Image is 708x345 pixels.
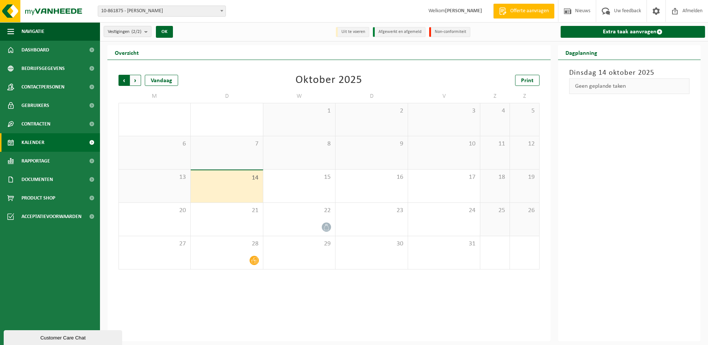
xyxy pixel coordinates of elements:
span: 24 [412,207,476,215]
div: Geen geplande taken [569,78,690,94]
h2: Dagplanning [558,45,605,60]
span: 31 [412,240,476,248]
span: 17 [412,173,476,181]
span: Vestigingen [108,26,141,37]
span: 10-861875 - HEYVAERT KRISTOF - ANZEGEM [98,6,226,17]
span: 6 [123,140,187,148]
span: 19 [514,173,535,181]
li: Non-conformiteit [429,27,470,37]
span: Volgende [130,75,141,86]
span: 15 [267,173,331,181]
span: Dashboard [21,41,49,59]
span: 12 [514,140,535,148]
span: 29 [267,240,331,248]
h2: Overzicht [107,45,146,60]
count: (2/2) [131,29,141,34]
span: Contactpersonen [21,78,64,96]
span: 21 [194,207,259,215]
span: 1 [267,107,331,115]
span: 8 [267,140,331,148]
span: 28 [194,240,259,248]
div: Oktober 2025 [295,75,362,86]
span: 20 [123,207,187,215]
span: 30 [339,240,404,248]
span: 5 [514,107,535,115]
span: 11 [484,140,506,148]
td: D [335,90,408,103]
span: 2 [339,107,404,115]
span: 13 [123,173,187,181]
span: 7 [194,140,259,148]
span: 22 [267,207,331,215]
td: V [408,90,480,103]
td: Z [510,90,540,103]
span: 27 [123,240,187,248]
span: 23 [339,207,404,215]
span: Acceptatievoorwaarden [21,207,81,226]
span: 14 [194,174,259,182]
li: Uit te voeren [336,27,369,37]
a: Extra taak aanvragen [561,26,705,38]
span: Offerte aanvragen [508,7,551,15]
span: 3 [412,107,476,115]
span: Navigatie [21,22,44,41]
a: Print [515,75,540,86]
span: 10-861875 - HEYVAERT KRISTOF - ANZEGEM [98,6,226,16]
span: Kalender [21,133,44,152]
td: W [263,90,335,103]
td: D [191,90,263,103]
span: Contracten [21,115,50,133]
li: Afgewerkt en afgemeld [373,27,425,37]
span: Vorige [118,75,130,86]
span: Bedrijfsgegevens [21,59,65,78]
span: 16 [339,173,404,181]
span: Documenten [21,170,53,189]
span: 18 [484,173,506,181]
td: M [118,90,191,103]
td: Z [480,90,510,103]
iframe: chat widget [4,329,124,345]
div: Vandaag [145,75,178,86]
span: 26 [514,207,535,215]
span: 10 [412,140,476,148]
a: Offerte aanvragen [493,4,554,19]
span: Print [521,78,534,84]
span: Product Shop [21,189,55,207]
span: Gebruikers [21,96,49,115]
button: OK [156,26,173,38]
h3: Dinsdag 14 oktober 2025 [569,67,690,78]
strong: [PERSON_NAME] [445,8,482,14]
span: 9 [339,140,404,148]
span: 4 [484,107,506,115]
span: 25 [484,207,506,215]
button: Vestigingen(2/2) [104,26,151,37]
span: Rapportage [21,152,50,170]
